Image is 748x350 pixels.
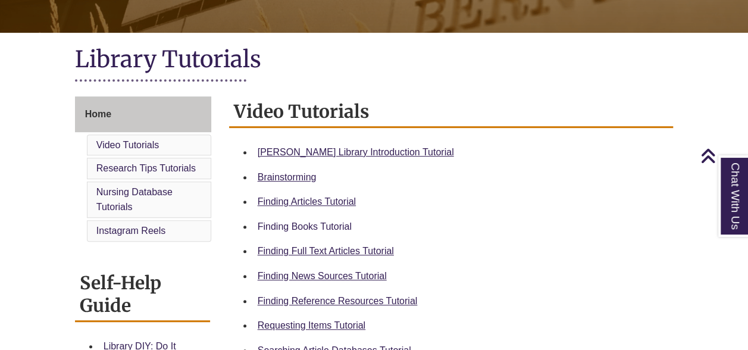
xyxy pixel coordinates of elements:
a: Finding Articles Tutorial [258,196,356,207]
h2: Self-Help Guide [75,268,210,322]
h1: Library Tutorials [75,45,674,76]
a: Instagram Reels [96,226,166,236]
a: Nursing Database Tutorials [96,187,173,212]
a: Back to Top [700,148,745,164]
h2: Video Tutorials [229,96,674,128]
a: Video Tutorials [96,140,159,150]
a: Finding Books Tutorial [258,221,352,232]
a: Finding Reference Resources Tutorial [258,296,418,306]
div: Guide Page Menu [75,96,211,244]
a: Finding News Sources Tutorial [258,271,387,281]
a: Research Tips Tutorials [96,163,196,173]
a: Brainstorming [258,172,317,182]
a: [PERSON_NAME] Library Introduction Tutorial [258,147,454,157]
a: Finding Full Text Articles Tutorial [258,246,394,256]
a: Home [75,96,211,132]
span: Home [85,109,111,119]
a: Requesting Items Tutorial [258,320,365,330]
